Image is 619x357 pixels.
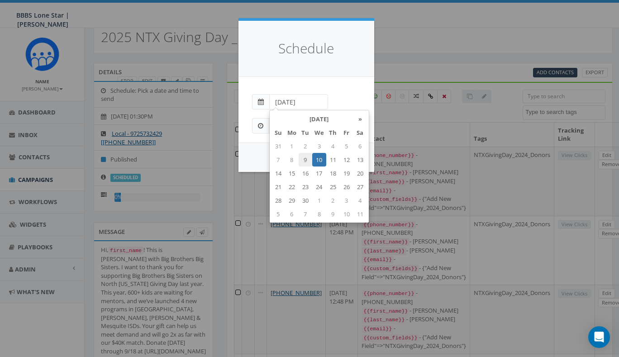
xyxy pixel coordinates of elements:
th: We [312,126,326,139]
td: 6 [285,207,299,221]
td: 15 [285,167,299,180]
div: Open Intercom Messenger [588,326,610,348]
td: 10 [312,153,326,167]
td: 19 [340,167,353,180]
td: 10 [340,207,353,221]
td: 1 [312,194,326,207]
td: 30 [299,194,312,207]
td: 8 [285,153,299,167]
td: 20 [353,167,367,180]
td: 1 [285,139,299,153]
th: Su [271,126,285,139]
td: 25 [326,180,340,194]
th: Mo [285,126,299,139]
td: 18 [326,167,340,180]
td: 7 [271,153,285,167]
td: 3 [340,194,353,207]
td: 27 [353,180,367,194]
td: 11 [326,153,340,167]
h4: Schedule [252,39,361,58]
th: [DATE] [285,112,353,126]
th: Fr [340,126,353,139]
th: Sa [353,126,367,139]
th: Tu [299,126,312,139]
td: 4 [353,194,367,207]
td: 26 [340,180,353,194]
td: 14 [271,167,285,180]
td: 22 [285,180,299,194]
td: 4 [326,139,340,153]
td: 9 [326,207,340,221]
th: » [353,112,367,126]
td: 5 [271,207,285,221]
td: 11 [353,207,367,221]
td: 21 [271,180,285,194]
td: 23 [299,180,312,194]
td: 7 [299,207,312,221]
td: 29 [285,194,299,207]
td: 2 [326,194,340,207]
td: 28 [271,194,285,207]
td: 2 [299,139,312,153]
td: 13 [353,153,367,167]
td: 12 [340,153,353,167]
td: 9 [299,153,312,167]
td: 3 [312,139,326,153]
th: Th [326,126,340,139]
td: 24 [312,180,326,194]
td: 5 [340,139,353,153]
td: 8 [312,207,326,221]
td: 17 [312,167,326,180]
td: 6 [353,139,367,153]
td: 31 [271,139,285,153]
td: 16 [299,167,312,180]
